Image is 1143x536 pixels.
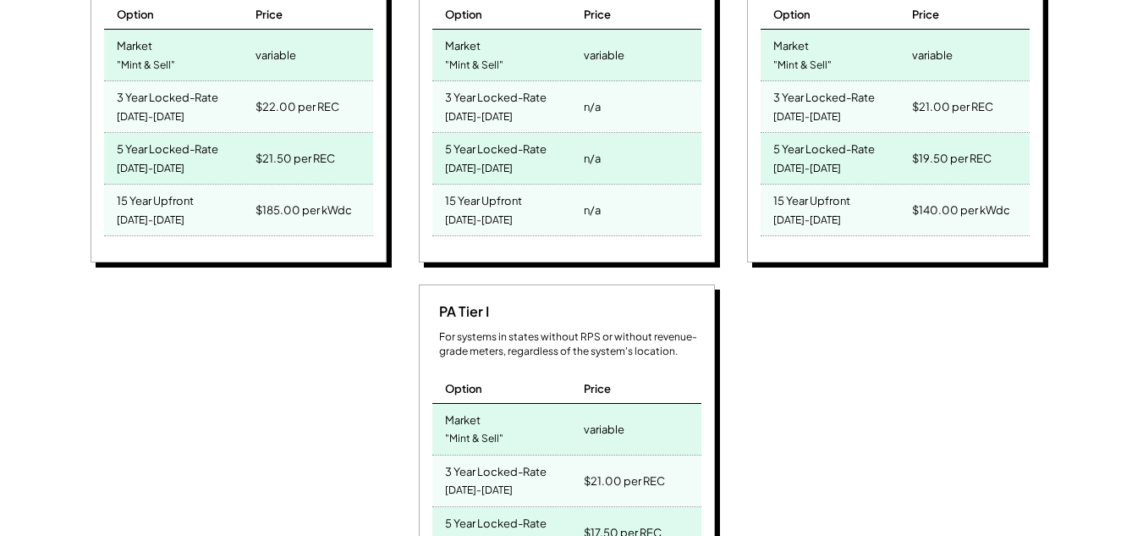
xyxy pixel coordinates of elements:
div: n/a [584,95,601,119]
div: [DATE]-[DATE] [445,106,513,129]
div: "Mint & Sell" [773,54,832,77]
div: 5 Year Locked-Rate [117,137,218,157]
div: "Mint & Sell" [445,54,503,77]
div: 15 Year Upfront [117,189,194,208]
div: "Mint & Sell" [445,428,503,450]
div: variable [256,43,296,67]
div: Option [445,7,482,22]
div: variable [912,43,953,67]
div: "Mint & Sell" [117,54,175,77]
div: variable [584,43,624,67]
div: $140.00 per kWdc [912,198,1010,222]
div: n/a [584,146,601,170]
div: Market [773,34,809,53]
div: [DATE]-[DATE] [445,479,513,502]
div: [DATE]-[DATE] [117,209,184,232]
div: variable [584,417,624,441]
div: [DATE]-[DATE] [773,209,841,232]
div: [DATE]-[DATE] [117,106,184,129]
div: Price [584,381,611,396]
div: Price [256,7,283,22]
div: 3 Year Locked-Rate [445,86,547,105]
div: 5 Year Locked-Rate [445,511,547,531]
div: Price [584,7,611,22]
div: [DATE]-[DATE] [773,106,841,129]
div: Option [445,381,482,396]
div: $19.50 per REC [912,146,992,170]
div: $21.50 per REC [256,146,335,170]
div: [DATE]-[DATE] [773,157,841,180]
div: [DATE]-[DATE] [117,157,184,180]
div: Option [117,7,154,22]
div: [DATE]-[DATE] [445,157,513,180]
div: For systems in states without RPS or without revenue-grade meters, regardless of the system's loc... [439,330,701,359]
div: $185.00 per kWdc [256,198,352,222]
div: 3 Year Locked-Rate [773,86,875,105]
div: 5 Year Locked-Rate [445,137,547,157]
div: $21.00 per REC [584,469,665,493]
div: 3 Year Locked-Rate [117,86,218,105]
div: 15 Year Upfront [445,189,522,208]
div: 5 Year Locked-Rate [773,137,875,157]
div: 15 Year Upfront [773,189,850,208]
div: 3 Year Locked-Rate [445,460,547,479]
div: $22.00 per REC [256,95,339,119]
div: [DATE]-[DATE] [445,209,513,232]
div: $21.00 per REC [912,95,993,119]
div: Option [773,7,811,22]
div: Market [117,34,152,53]
div: Price [912,7,939,22]
div: PA Tier I [432,302,489,321]
div: n/a [584,198,601,222]
div: Market [445,408,481,428]
div: Market [445,34,481,53]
